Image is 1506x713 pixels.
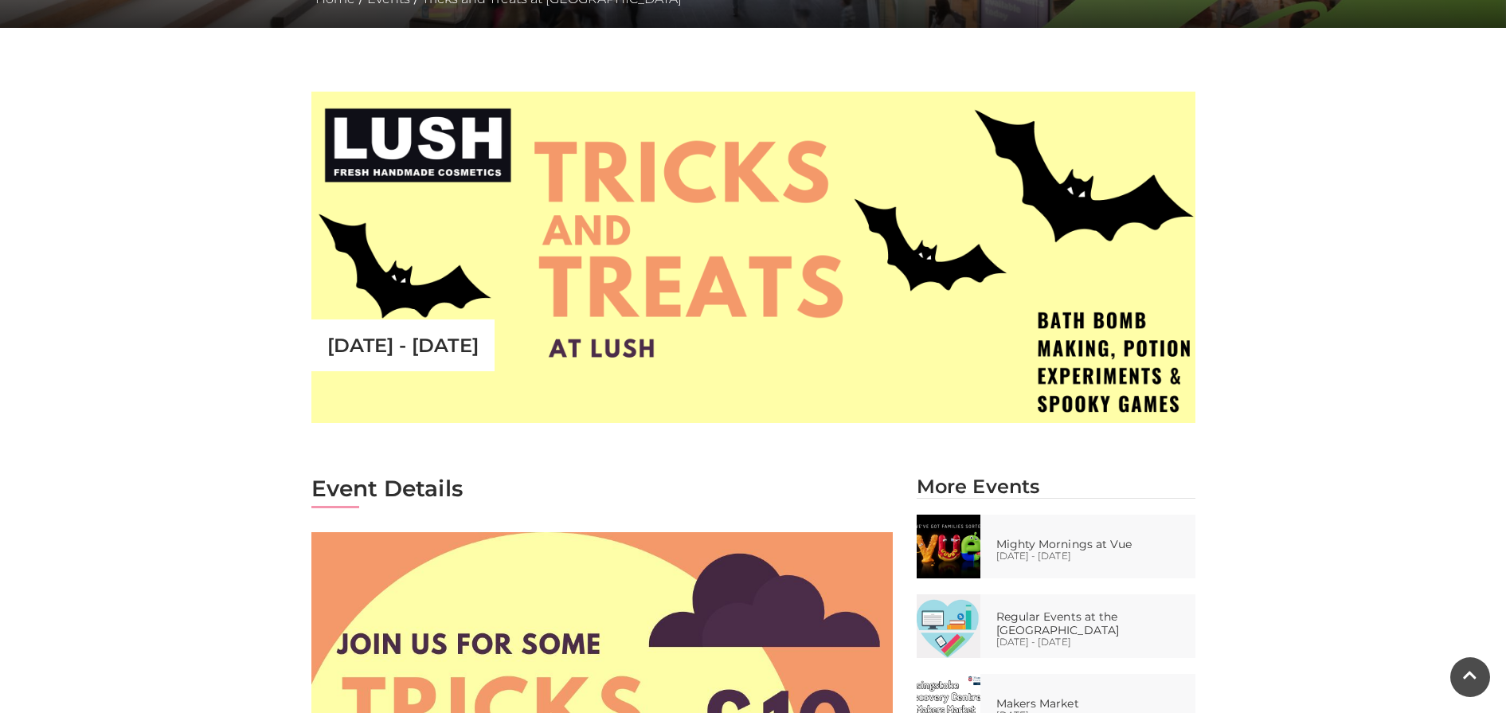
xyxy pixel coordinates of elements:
[996,610,1191,637] p: Regular Events at the [GEOGRAPHIC_DATA]
[996,551,1148,561] p: [DATE] - [DATE]
[996,697,1095,711] p: Makers Market
[905,594,1207,658] a: Regular Events at the [GEOGRAPHIC_DATA] [DATE] - [DATE]
[327,334,479,357] p: [DATE] - [DATE]
[996,637,1191,647] p: [DATE] - [DATE]
[996,538,1148,551] p: Mighty Mornings at Vue
[905,515,1207,578] a: Mighty Mornings at Vue [DATE] - [DATE]
[311,475,893,502] h2: Event Details
[917,475,1195,498] h2: More Events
